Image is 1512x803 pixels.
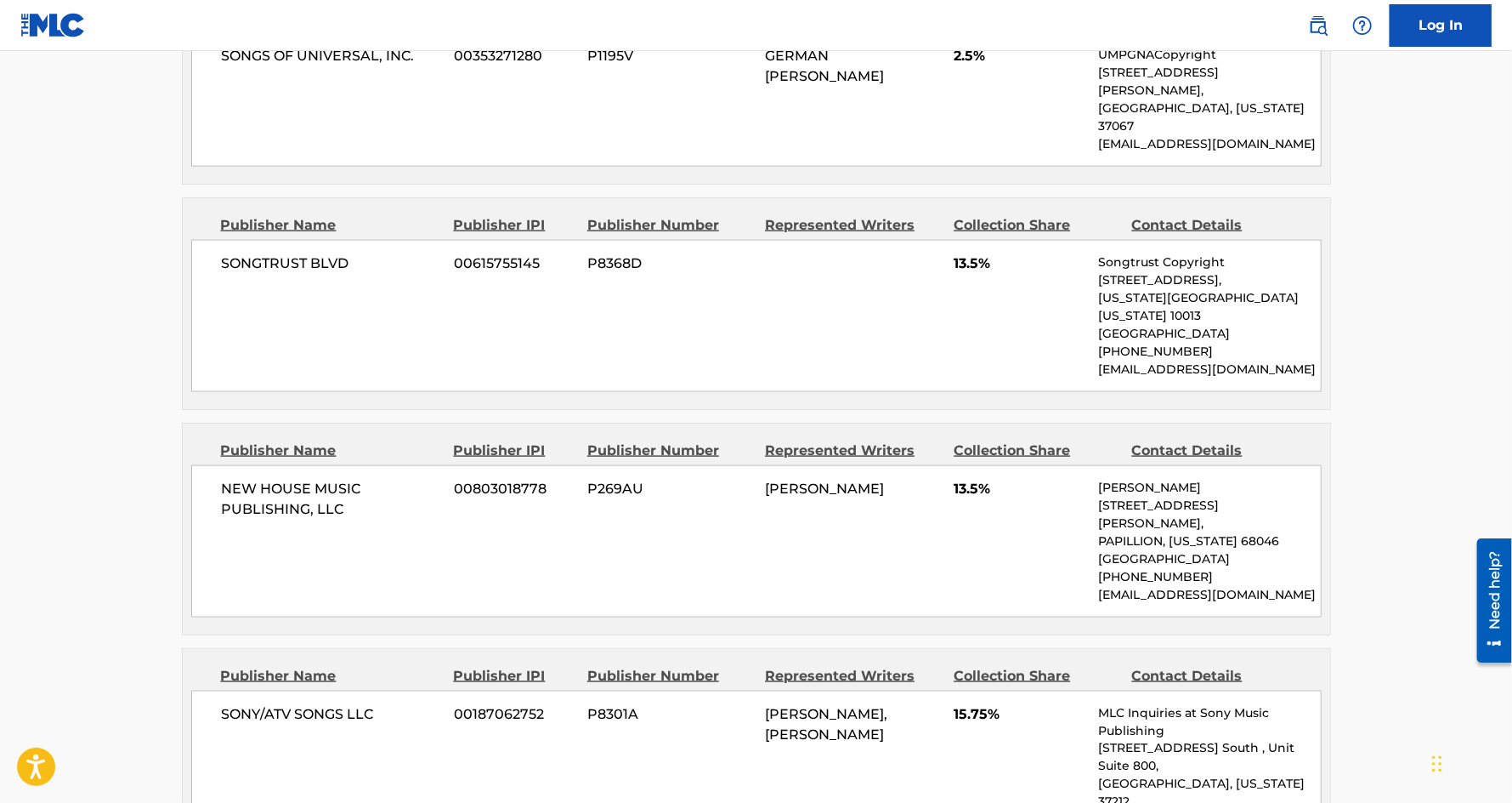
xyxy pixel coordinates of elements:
div: Publisher Name [221,666,441,686]
p: [US_STATE][GEOGRAPHIC_DATA][US_STATE] 10013 [1098,289,1320,325]
span: P8368D [587,253,752,274]
div: Publisher IPI [454,215,575,236]
div: Drag [1432,738,1442,789]
span: 13.5% [954,253,1085,274]
span: 15.75% [954,704,1085,725]
div: Publisher IPI [454,666,575,686]
img: MLC Logo [20,13,86,37]
img: help [1352,15,1373,36]
span: SONY/ATV SONGS LLC [222,704,442,725]
p: Songtrust Copyright [1098,253,1320,271]
span: 00803018778 [454,479,575,499]
span: P1195V [587,46,752,66]
p: UMPGNACopyright [1098,46,1320,64]
span: [PERSON_NAME], [PERSON_NAME] [765,706,887,743]
p: [GEOGRAPHIC_DATA] [1098,325,1320,343]
img: search [1308,15,1328,36]
span: [PERSON_NAME] [765,481,884,497]
div: Contact Details [1132,441,1297,461]
p: PAPILLION, [US_STATE] 68046 [1098,532,1320,550]
p: [PERSON_NAME] [1098,479,1320,497]
div: Collection Share [954,441,1118,461]
iframe: Resource Center [1464,532,1512,669]
p: [PHONE_NUMBER] [1098,568,1320,586]
div: Publisher Number [587,666,752,686]
span: 00615755145 [454,253,575,274]
span: SONGTRUST BLVD [222,253,442,274]
div: Publisher Name [221,215,441,236]
span: NEW HOUSE MUSIC PUBLISHING, LLC [222,479,442,520]
a: Log In [1390,4,1492,47]
div: Collection Share [954,215,1118,236]
p: [PHONE_NUMBER] [1098,343,1320,361]
div: Publisher IPI [454,441,575,461]
span: P269AU [587,479,752,499]
span: 00187062752 [454,704,575,725]
span: P8301A [587,704,752,725]
div: Contact Details [1132,666,1297,686]
div: Publisher Number [587,441,752,461]
div: Collection Share [954,666,1118,686]
div: Publisher Number [587,215,752,236]
a: Public Search [1301,9,1335,43]
div: Publisher Name [221,441,441,461]
p: [STREET_ADDRESS][PERSON_NAME], [1098,497,1320,532]
p: [EMAIL_ADDRESS][DOMAIN_NAME] [1098,135,1320,153]
div: Represented Writers [765,666,941,686]
p: [GEOGRAPHIC_DATA] [1098,550,1320,568]
p: [STREET_ADDRESS], [1098,271,1320,289]
div: Represented Writers [765,441,941,461]
span: 00353271280 [454,46,575,66]
p: [STREET_ADDRESS] South , Unit Suite 800, [1098,740,1320,776]
p: [STREET_ADDRESS][PERSON_NAME], [1098,64,1320,100]
div: Represented Writers [765,215,941,236]
div: Help [1345,9,1379,43]
span: SONGS OF UNIVERSAL, INC. [222,46,442,66]
div: Contact Details [1132,215,1297,236]
span: 2.5% [954,46,1085,66]
span: 13.5% [954,479,1085,499]
p: [EMAIL_ADDRESS][DOMAIN_NAME] [1098,586,1320,604]
p: [GEOGRAPHIC_DATA], [US_STATE] 37067 [1098,100,1320,135]
p: MLC Inquiries at Sony Music Publishing [1098,704,1320,740]
iframe: Chat Widget [1427,721,1512,803]
p: [EMAIL_ADDRESS][DOMAIN_NAME] [1098,361,1320,379]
